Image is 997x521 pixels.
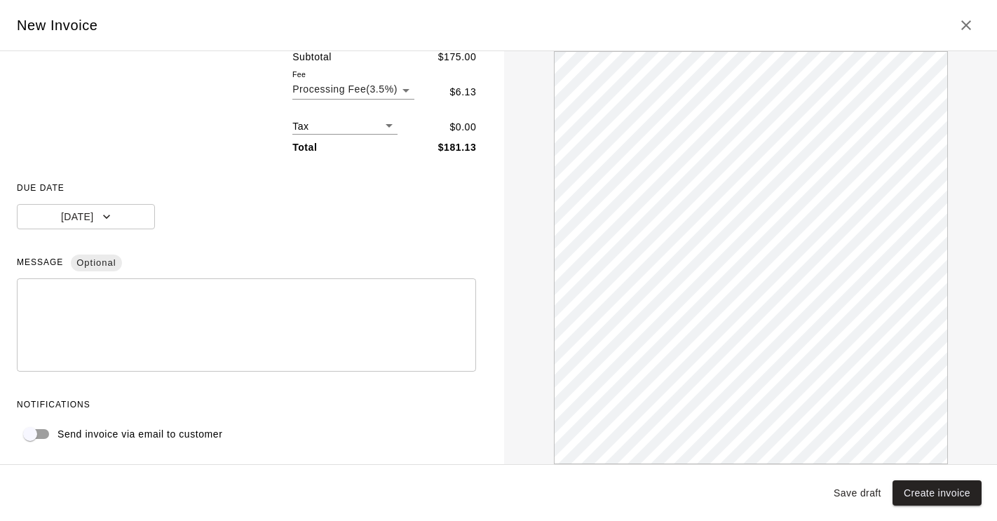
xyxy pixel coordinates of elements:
button: [DATE] [17,204,155,230]
b: $ 181.13 [438,142,477,153]
span: DUE DATE [17,177,476,200]
span: NOTIFICATIONS [17,394,476,417]
p: Send invoice via email to customer [57,427,222,442]
div: Processing Fee ( 3.5 % ) [292,81,414,100]
p: $ 0.00 [449,120,476,135]
label: Fee [292,69,306,79]
b: Total [292,142,317,153]
span: MESSAGE [17,252,476,274]
p: $ 175.00 [438,50,477,65]
span: Optional [71,251,121,276]
h5: New Invoice [17,16,98,35]
p: Subtotal [292,50,332,65]
button: Save draft [828,480,887,506]
button: Create invoice [893,480,982,506]
p: $ 6.13 [449,85,476,100]
button: Close [952,11,980,39]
